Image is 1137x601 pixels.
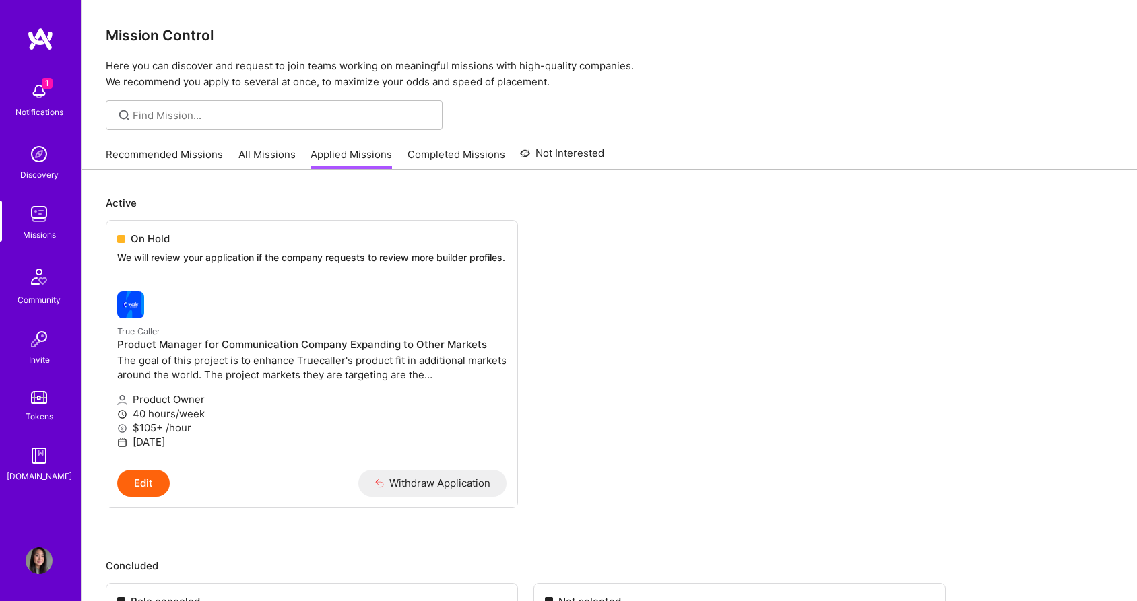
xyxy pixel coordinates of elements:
i: icon SearchGrey [117,108,132,123]
a: True Caller company logoTrue CallerProduct Manager for Communication Company Expanding to Other M... [106,281,517,470]
i: icon Calendar [117,437,127,448]
input: Find Mission... [133,108,432,122]
img: bell [26,78,53,105]
button: Edit [117,470,170,497]
img: guide book [26,442,53,469]
div: [DOMAIN_NAME] [7,469,72,483]
img: tokens [31,391,47,404]
p: The goal of this project is to enhance Truecaller's product fit in additional markets around the ... [117,353,507,382]
p: $105+ /hour [117,421,507,435]
button: Withdraw Application [358,470,507,497]
div: Discovery [20,168,59,182]
p: 40 hours/week [117,406,507,421]
a: Applied Missions [311,147,392,170]
div: Notifications [15,105,63,119]
img: User Avatar [26,547,53,574]
a: Completed Missions [408,147,505,170]
h4: Product Manager for Communication Company Expanding to Other Markets [117,339,507,351]
img: discovery [26,141,53,168]
p: We will review your application if the company requests to review more builder profiles. [117,251,507,264]
img: Community [23,260,55,293]
div: Invite [29,353,50,367]
img: Invite [26,326,53,353]
h3: Mission Control [106,27,1113,44]
img: teamwork [26,201,53,227]
div: Missions [23,227,56,242]
p: Here you can discover and request to join teams working on meaningful missions with high-quality ... [106,58,1113,90]
p: Active [106,196,1113,210]
a: Not Interested [520,145,604,170]
span: 1 [42,78,53,89]
p: Concluded [106,559,1113,573]
i: icon Clock [117,409,127,419]
span: On Hold [131,232,170,246]
div: Tokens [26,409,53,423]
img: logo [27,27,54,51]
i: icon MoneyGray [117,423,127,433]
p: Product Owner [117,392,507,406]
a: Recommended Missions [106,147,223,170]
img: True Caller company logo [117,291,144,318]
a: All Missions [238,147,296,170]
small: True Caller [117,326,160,337]
div: Community [18,293,61,307]
p: [DATE] [117,435,507,449]
i: icon Applicant [117,395,127,405]
a: User Avatar [22,547,56,574]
